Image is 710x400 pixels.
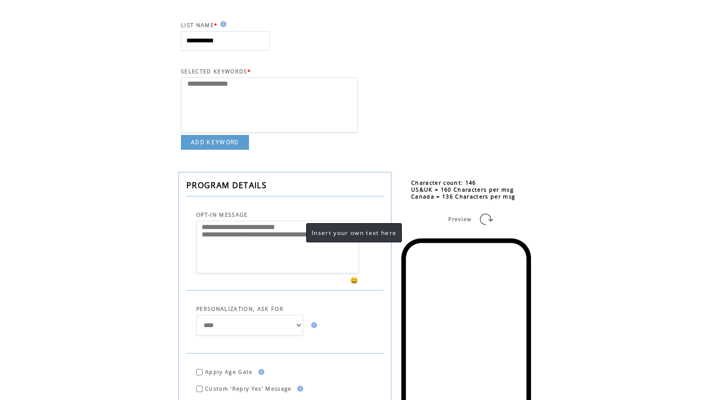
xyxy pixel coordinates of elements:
span: 😀 [350,276,359,285]
a: ADD KEYWORD [181,135,249,150]
img: help.gif [255,369,264,375]
img: help.gif [308,322,317,328]
span: PROGRAM DETAILS [186,180,267,191]
img: help.gif [294,386,303,392]
span: Canada = 136 Characters per msg [411,193,515,200]
span: PERSONALIZATION, ASK FOR [196,305,284,312]
span: OPT-IN MESSAGE [196,211,248,218]
img: help.gif [217,21,226,27]
span: SELECTED KEYWORDS [181,68,248,75]
span: Custom 'Reply Yes' Message [205,385,292,392]
span: LIST NAME [181,22,214,29]
span: Character count: 146 [411,179,476,186]
span: Apply Age Gate [205,368,253,375]
span: Insert your own text here [312,229,396,237]
span: Preview [448,216,471,223]
span: US&UK = 160 Characters per msg [411,186,514,193]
